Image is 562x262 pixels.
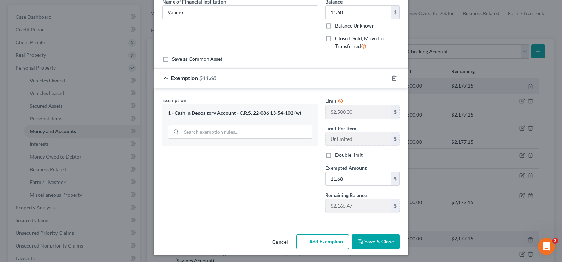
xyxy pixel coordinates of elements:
[538,238,555,255] iframe: Intercom live chat
[172,55,222,62] label: Save as Common Asset
[326,199,391,213] input: --
[325,165,367,171] span: Exempted Amount
[335,22,375,29] label: Balance Unknown
[325,98,336,104] span: Limit
[326,6,391,19] input: 0.00
[552,238,558,244] span: 2
[326,132,391,146] input: --
[335,151,363,159] label: Double limit
[296,234,349,249] button: Add Exemption
[267,235,293,249] button: Cancel
[168,110,312,117] div: 1 - Cash in Depository Account - C.R.S. 22-086 13-54-102 (w)
[326,105,391,119] input: --
[391,105,399,119] div: $
[326,172,391,185] input: 0.00
[391,6,399,19] div: $
[391,132,399,146] div: $
[352,234,400,249] button: Save & Close
[391,199,399,213] div: $
[199,75,216,81] span: $11.68
[171,75,198,81] span: Exemption
[162,97,186,103] span: Exemption
[335,35,386,49] span: Closed, Sold, Moved, or Transferred
[325,125,356,132] label: Limit Per Item
[391,172,399,185] div: $
[325,191,367,199] label: Remaining Balance
[163,6,318,19] input: Enter name...
[181,125,312,138] input: Search exemption rules...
